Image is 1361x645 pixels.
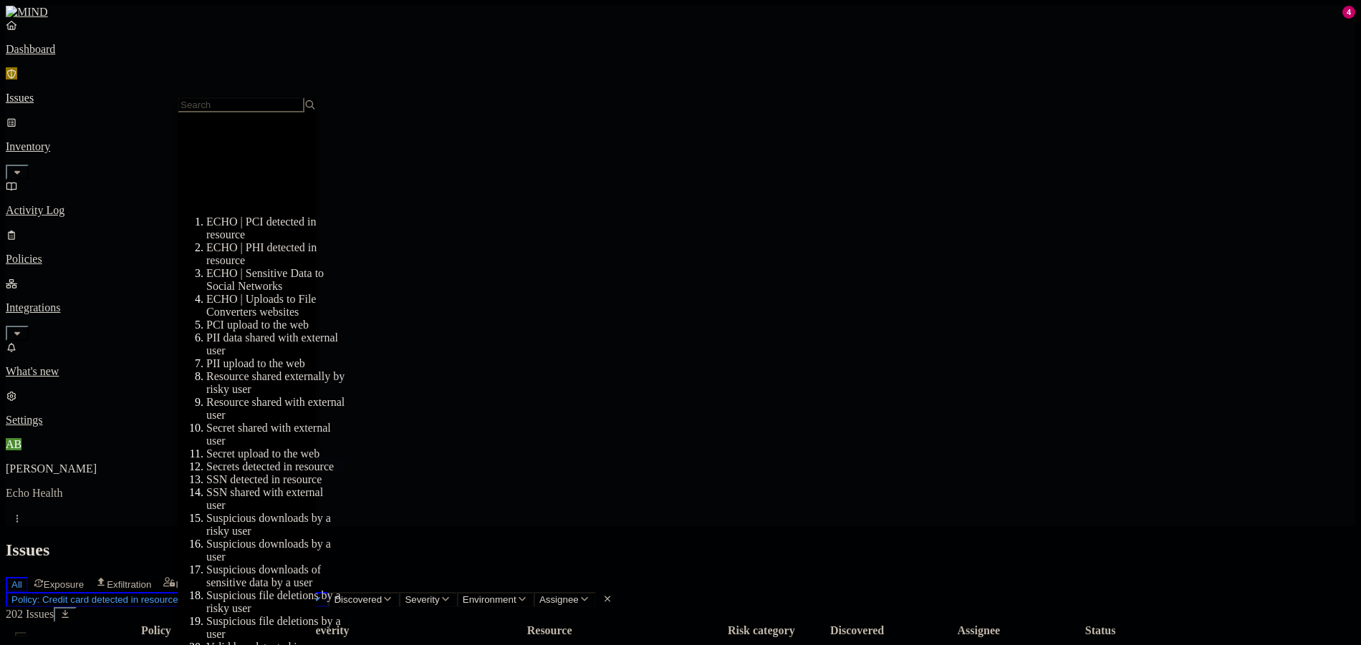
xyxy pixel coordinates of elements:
[6,204,1355,217] p: Activity Log
[107,579,151,590] span: Exfiltration
[206,538,345,563] div: Suspicious downloads by a user
[206,215,345,241] div: ECHO | PCI detected in resource
[334,594,382,605] span: Discovered
[206,293,345,319] div: ECHO | Uploads to File Converters websites
[6,6,48,19] img: MIND
[206,460,345,473] div: Secrets detected in resource
[910,624,1047,637] div: Assignee
[175,579,231,590] span: Insider threat
[6,365,1355,378] p: What's new
[807,624,908,637] div: Discovered
[6,43,1355,56] p: Dashboard
[6,140,1355,153] p: Inventory
[6,414,1355,427] p: Settings
[37,624,276,637] div: Policy
[6,92,1355,105] p: Issues
[6,67,1355,105] a: Issues
[6,228,1355,266] a: Policies
[6,608,54,620] span: 202 Issues
[206,331,345,357] div: PII data shared with external user
[1342,6,1355,19] div: 4
[206,396,345,422] div: Resource shared with external user
[719,624,804,637] div: Risk category
[206,563,345,589] div: Suspicious downloads of sensitive data by a user
[44,579,84,590] span: Exposure
[6,19,1355,56] a: Dashboard
[1049,624,1151,637] div: Status
[206,370,345,396] div: Resource shared externally by risky user
[405,594,439,605] span: Severity
[11,594,178,605] span: Policy: Credit card detected in resource
[178,97,304,112] input: Search
[6,462,1355,475] p: [PERSON_NAME]
[206,357,345,370] div: PII upload to the web
[6,253,1355,266] p: Policies
[6,116,1355,178] a: Inventory
[206,422,345,447] div: Secret shared with external user
[6,6,1355,19] a: MIND
[6,389,1355,427] a: Settings
[383,624,716,637] div: Resource
[206,473,345,486] div: SSN detected in resource
[6,301,1355,314] p: Integrations
[6,487,1355,500] p: Echo Health
[539,594,579,605] span: Assignee
[206,615,345,641] div: Suspicious file deletions by a user
[6,180,1355,217] a: Activity Log
[6,341,1355,378] a: What's new
[206,319,345,331] div: PCI upload to the web
[206,512,345,538] div: Suspicious downloads by a risky user
[206,447,345,460] div: Secret upload to the web
[6,277,1355,339] a: Integrations
[206,241,345,267] div: ECHO | PHI detected in resource
[6,540,1355,560] h2: Issues
[463,594,516,605] span: Environment
[206,589,345,615] div: Suspicious file deletions by a risky user
[6,438,21,450] span: AB
[15,632,27,636] button: Select all
[206,267,345,293] div: ECHO | Sensitive Data to Social Networks
[206,486,345,512] div: SSN shared with external user
[11,579,22,590] span: All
